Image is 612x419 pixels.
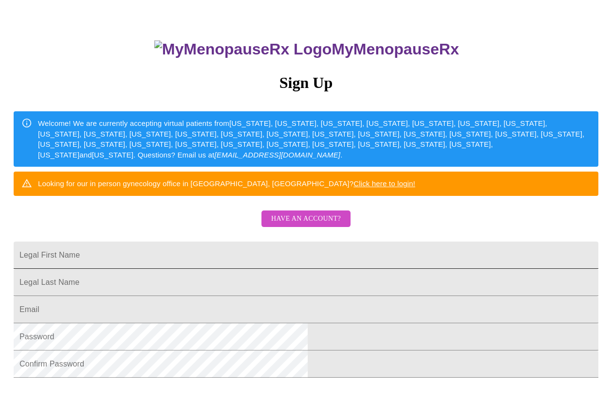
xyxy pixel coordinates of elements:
[154,41,332,59] img: MyMenopauseRx Logo
[14,74,598,92] h3: Sign Up
[261,211,351,228] button: Have an account?
[38,175,415,193] div: Looking for our in person gynecology office in [GEOGRAPHIC_DATA], [GEOGRAPHIC_DATA]?
[353,180,415,188] a: Click here to login!
[38,115,591,164] div: Welcome! We are currently accepting virtual patients from [US_STATE], [US_STATE], [US_STATE], [US...
[271,213,341,226] span: Have an account?
[15,41,599,59] h3: MyMenopauseRx
[214,151,340,159] em: [EMAIL_ADDRESS][DOMAIN_NAME]
[259,222,353,230] a: Have an account?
